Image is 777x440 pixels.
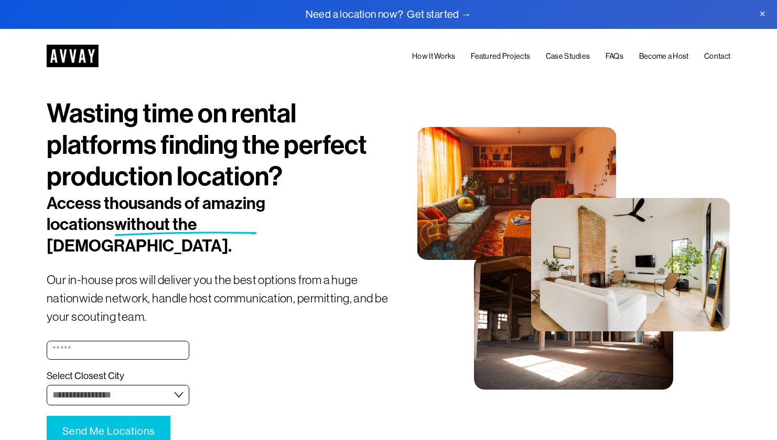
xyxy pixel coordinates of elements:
a: FAQs [606,50,623,63]
h1: Wasting time on rental platforms finding the perfect production location? [47,98,388,193]
span: Select Closest City [47,370,124,382]
a: How It Works [412,50,455,63]
a: Featured Projects [471,50,530,63]
span: Send Me Locations [62,425,155,437]
img: AVVAY - The First Nationwide Location Scouting Co. [47,45,99,67]
h2: Access thousands of amazing locations [47,193,331,257]
select: Select Closest City [47,385,189,405]
p: Our in-house pros will deliver you the best options from a huge nationwide network, handle host c... [47,271,388,326]
a: Become a Host [639,50,689,63]
span: without the [DEMOGRAPHIC_DATA]. [47,214,232,256]
a: Contact [704,50,730,63]
a: Case Studies [546,50,590,63]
